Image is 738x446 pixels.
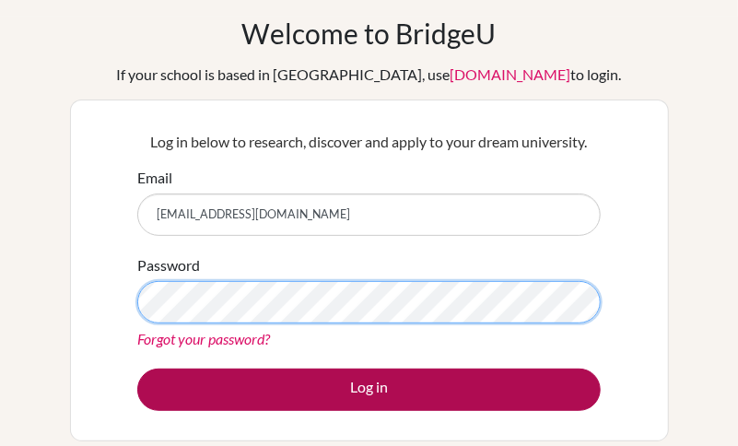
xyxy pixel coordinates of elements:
p: Log in below to research, discover and apply to your dream university. [137,131,601,153]
h1: Welcome to BridgeU [242,17,497,50]
a: Forgot your password? [137,330,270,347]
a: [DOMAIN_NAME] [451,65,571,83]
label: Email [137,167,172,189]
div: If your school is based in [GEOGRAPHIC_DATA], use to login. [117,64,622,86]
button: Log in [137,369,601,411]
label: Password [137,254,200,276]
